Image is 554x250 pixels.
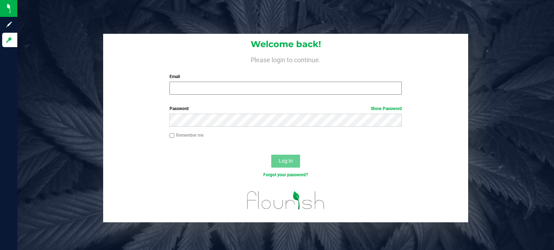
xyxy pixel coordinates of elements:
[5,21,13,28] inline-svg: Sign up
[170,106,189,111] span: Password
[271,155,300,168] button: Log In
[103,40,468,49] h1: Welcome back!
[170,73,402,80] label: Email
[279,158,293,164] span: Log In
[263,172,308,177] a: Forgot your password?
[240,186,331,215] img: flourish_logo.svg
[170,132,203,138] label: Remember me
[371,106,402,111] a: Show Password
[103,55,468,63] h4: Please login to continue.
[170,133,175,138] input: Remember me
[5,36,13,44] inline-svg: Log in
